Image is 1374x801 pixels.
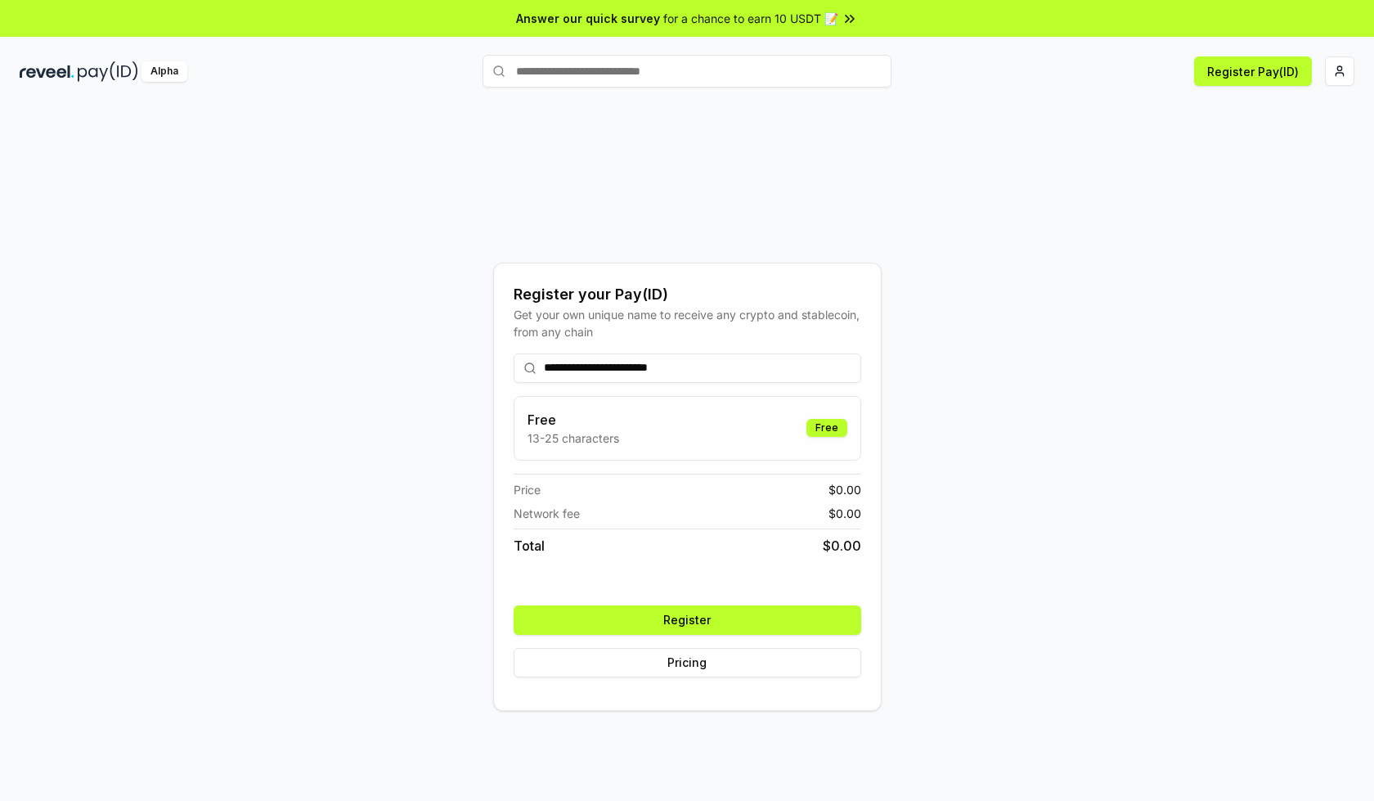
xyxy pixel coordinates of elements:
div: Alpha [141,61,187,82]
img: reveel_dark [20,61,74,82]
img: pay_id [78,61,138,82]
span: Price [514,481,541,498]
h3: Free [528,410,619,430]
button: Register [514,605,861,635]
button: Register Pay(ID) [1194,56,1312,86]
div: Free [806,419,847,437]
span: $ 0.00 [823,536,861,556]
span: for a chance to earn 10 USDT 📝 [663,10,838,27]
span: Answer our quick survey [516,10,660,27]
div: Get your own unique name to receive any crypto and stablecoin, from any chain [514,306,861,340]
p: 13-25 characters [528,430,619,447]
button: Pricing [514,648,861,677]
span: Total [514,536,545,556]
span: $ 0.00 [828,505,861,522]
div: Register your Pay(ID) [514,283,861,306]
span: $ 0.00 [828,481,861,498]
span: Network fee [514,505,580,522]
